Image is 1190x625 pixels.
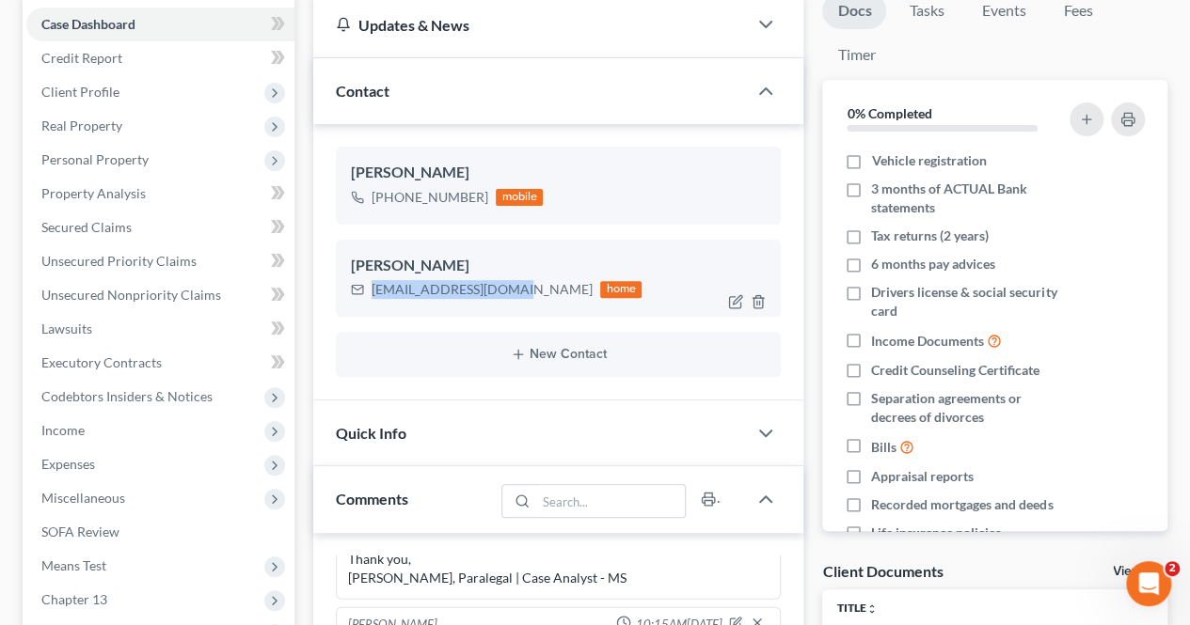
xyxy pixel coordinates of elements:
[41,185,146,201] span: Property Analysis
[871,151,986,170] span: Vehicle registration
[41,287,221,303] span: Unsecured Nonpriority Claims
[336,82,389,100] span: Contact
[871,361,1039,380] span: Credit Counseling Certificate
[41,320,92,336] span: Lawsuits
[336,15,724,35] div: Updates & News
[41,456,95,472] span: Expenses
[871,283,1065,320] span: Drivers license & social security card
[26,278,294,312] a: Unsecured Nonpriority Claims
[871,467,974,486] span: Appraisal reports
[1126,561,1171,606] iframe: Intercom live chat
[336,490,408,508] span: Comments
[1113,565,1160,578] a: View All
[26,41,294,75] a: Credit Report
[26,8,294,41] a: Case Dashboard
[41,117,122,133] span: Real Property
[600,281,642,298] div: home
[1165,561,1180,576] span: 2
[822,561,943,581] div: Client Documents
[41,557,106,573] span: Means Test
[871,332,984,351] span: Income Documents
[871,389,1065,427] span: Separation agreements or decrees of divorces
[822,37,890,73] a: Timer
[351,255,766,277] div: [PERSON_NAME]
[26,515,294,549] a: SOFA Review
[372,280,593,299] div: [EMAIL_ADDRESS][DOMAIN_NAME]
[26,177,294,211] a: Property Analysis
[41,388,213,404] span: Codebtors Insiders & Notices
[351,162,766,184] div: [PERSON_NAME]
[871,438,896,457] span: Bills
[41,50,122,66] span: Credit Report
[41,422,85,438] span: Income
[41,253,197,269] span: Unsecured Priority Claims
[41,354,162,370] span: Executory Contracts
[871,227,989,245] span: Tax returns (2 years)
[351,347,766,362] button: New Contact
[41,84,119,100] span: Client Profile
[871,180,1065,217] span: 3 months of ACTUAL Bank statements
[847,105,931,121] strong: 0% Completed
[336,424,406,442] span: Quick Info
[41,16,135,32] span: Case Dashboard
[41,591,107,607] span: Chapter 13
[26,346,294,380] a: Executory Contracts
[496,189,543,206] div: mobile
[536,485,686,517] input: Search...
[871,255,995,273] span: 6 months pay advices
[41,219,132,235] span: Secured Claims
[871,523,1001,542] span: Life insurance policies
[871,495,1053,514] span: Recorded mortgages and deeds
[41,523,119,539] span: SOFA Review
[41,151,149,167] span: Personal Property
[26,211,294,244] a: Secured Claims
[372,188,488,207] div: [PHONE_NUMBER]
[866,603,878,615] i: unfold_more
[26,244,294,278] a: Unsecured Priority Claims
[41,490,125,506] span: Miscellaneous
[837,601,878,615] a: Titleunfold_more
[26,312,294,346] a: Lawsuits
